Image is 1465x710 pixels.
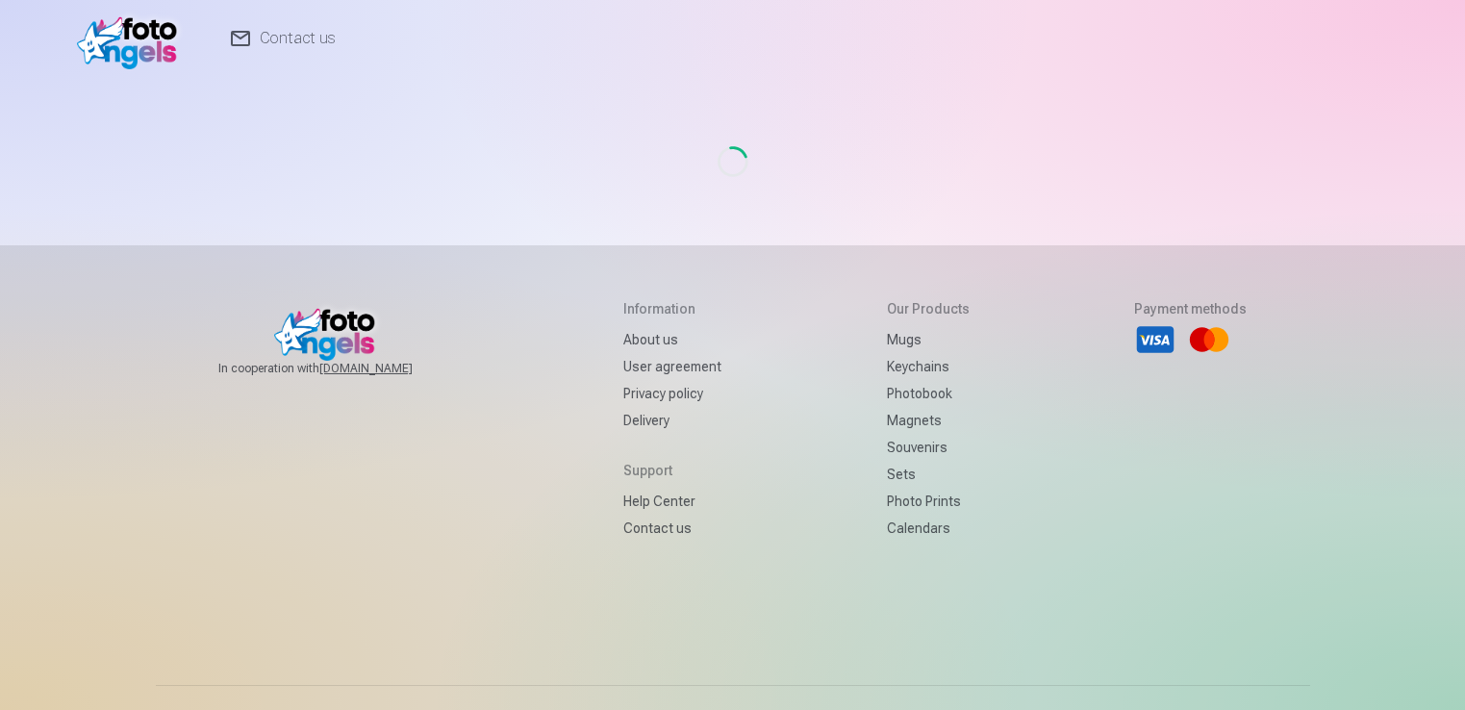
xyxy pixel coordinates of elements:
a: About us [623,326,721,353]
li: Visa [1134,318,1176,361]
a: Calendars [887,515,970,542]
h5: Information [623,299,721,318]
a: Magnets [887,407,970,434]
a: Photo prints [887,488,970,515]
a: Delivery [623,407,721,434]
h5: Our products [887,299,970,318]
img: /fa1 [77,8,188,69]
a: Privacy policy [623,380,721,407]
a: User agreement [623,353,721,380]
li: Mastercard [1188,318,1230,361]
a: Photobook [887,380,970,407]
span: In cooperation with [218,361,459,376]
a: Help Center [623,488,721,515]
a: Mugs [887,326,970,353]
a: [DOMAIN_NAME] [319,361,459,376]
a: Souvenirs [887,434,970,461]
a: Contact us [623,515,721,542]
h5: Support [623,461,721,480]
a: Keychains [887,353,970,380]
h5: Payment methods [1134,299,1247,318]
a: Sets [887,461,970,488]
